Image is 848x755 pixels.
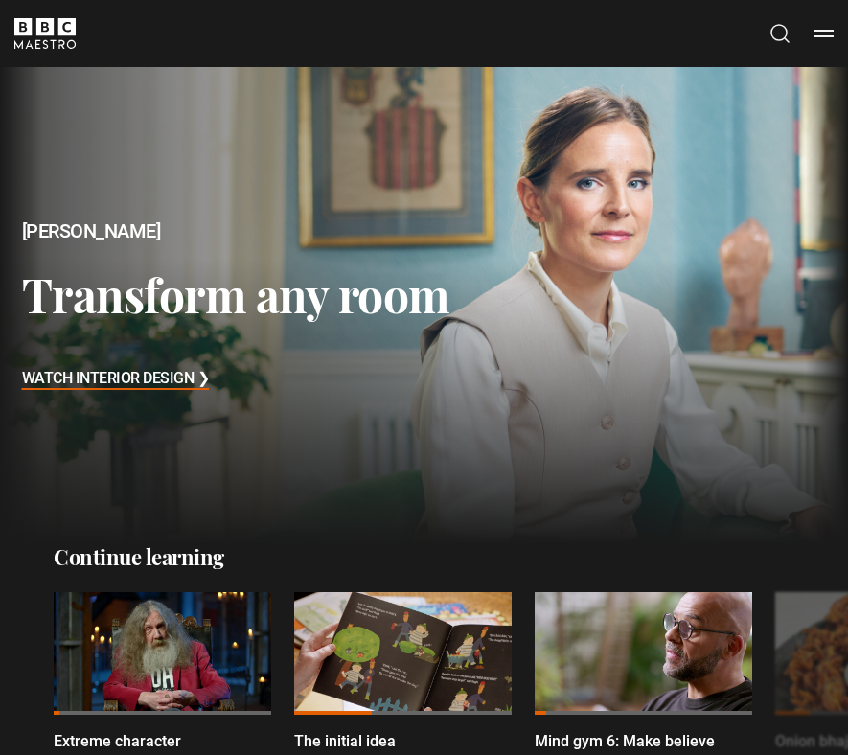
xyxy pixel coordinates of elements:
[54,544,794,570] h2: Continue learning
[294,730,396,753] p: The initial idea
[814,24,834,43] button: Toggle navigation
[14,18,76,49] svg: BBC Maestro
[54,730,181,753] p: Extreme character
[22,217,449,244] h2: [PERSON_NAME]
[22,365,210,394] h3: Watch Interior Design ❯
[535,730,715,753] p: Mind gym 6: Make believe
[22,266,449,322] h3: Transform any room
